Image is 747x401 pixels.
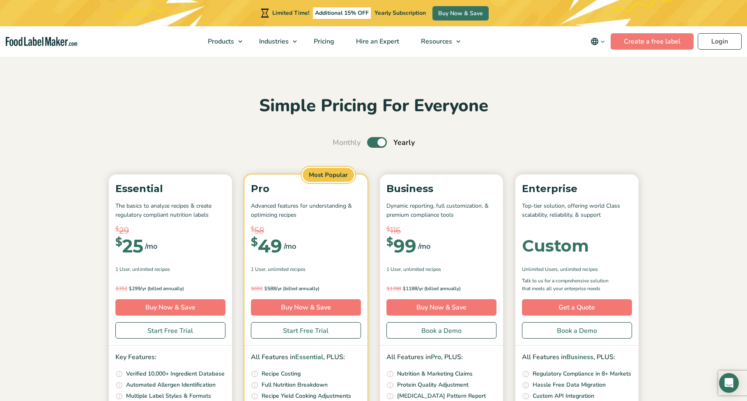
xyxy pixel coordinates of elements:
span: $ [386,237,393,247]
span: $ [251,225,255,234]
span: $ [115,237,122,247]
a: Book a Demo [522,322,632,339]
span: Yearly [393,137,415,148]
a: Login [698,33,742,50]
span: Unlimited Users [522,266,558,273]
span: $ [402,285,406,291]
p: Pro [251,181,361,197]
span: $ [386,285,390,291]
span: /mo [418,241,430,252]
p: Custom API Integration [533,392,594,401]
p: Top-tier solution, offering world Class scalability, reliability, & support [522,202,632,220]
p: Advanced features for understanding & optimizing recipes [251,202,361,220]
a: Start Free Trial [115,322,225,339]
a: Book a Demo [386,322,496,339]
h2: Simple Pricing For Everyone [105,95,643,117]
span: $ [264,285,267,291]
span: $ [115,285,119,291]
p: Nutrition & Marketing Claims [397,369,473,378]
div: Open Intercom Messenger [719,373,739,393]
span: $ [251,285,254,291]
a: Products [197,26,246,57]
a: Pricing [303,26,343,57]
del: 352 [115,285,127,292]
span: Pricing [311,37,335,46]
p: Talk to us for a comprehensive solution that meets all your enterprise needs [522,277,616,293]
del: 692 [251,285,263,292]
p: Full Nutrition Breakdown [262,380,328,390]
a: Get a Quote [522,299,632,316]
div: Custom [522,238,589,254]
span: 1 User [251,266,265,273]
label: Toggle [367,137,387,148]
span: Hire an Expert [354,37,400,46]
span: , Unlimited Recipes [401,266,441,273]
span: Monthly [333,137,361,148]
p: Business [386,181,496,197]
span: Most Popular [301,167,355,183]
p: 588/yr (billed annually) [251,284,361,293]
div: 49 [251,237,282,255]
span: , Unlimited Recipes [130,266,170,273]
span: Resources [418,37,453,46]
a: Start Free Trial [251,322,361,339]
p: Multiple Label Styles & Formats [126,392,211,401]
p: Enterprise [522,181,632,197]
a: Buy Now & Save [115,299,225,316]
span: Business [566,353,593,362]
p: Protein Quality Adjustment [397,380,469,390]
p: Recipe Yield Cooking Adjustments [262,392,351,401]
span: /mo [145,241,157,252]
p: All Features in , PLUS: [386,352,496,363]
a: Buy Now & Save [386,299,496,316]
a: Buy Now & Save [251,299,361,316]
span: 29 [119,225,129,237]
span: 116 [390,225,401,237]
div: 99 [386,237,416,255]
a: Industries [248,26,301,57]
span: 1 User [386,266,401,273]
span: $ [129,285,132,291]
p: Key Features: [115,352,225,363]
span: , Unlimited Recipes [558,266,598,273]
p: Recipe Costing [262,369,301,378]
p: 299/yr (billed annually) [115,284,225,293]
span: Industries [257,37,290,46]
span: Additional 15% OFF [313,7,371,19]
p: Verified 10,000+ Ingredient Database [126,369,225,378]
p: 1188/yr (billed annually) [386,284,496,293]
p: Hassle Free Data Migration [533,380,606,390]
a: Create a free label [611,33,694,50]
div: 25 [115,237,143,255]
p: All Features in , PLUS: [522,352,632,363]
p: Regulatory Compliance in 8+ Markets [533,369,631,378]
a: Resources [410,26,464,57]
span: Limited Time! [272,9,309,17]
span: 1 User [115,266,130,273]
span: $ [251,237,258,247]
p: The basics to analyze recipes & create regulatory compliant nutrition labels [115,202,225,220]
span: Products [205,37,235,46]
span: Essential [295,353,323,362]
p: Dynamic reporting, full customization, & premium compliance tools [386,202,496,220]
span: /mo [284,241,296,252]
span: 58 [255,225,264,237]
span: Pro [431,353,441,362]
p: All Features in , PLUS: [251,352,361,363]
p: Automated Allergen Identification [126,380,216,390]
del: 1398 [386,285,401,292]
a: Hire an Expert [345,26,408,57]
span: $ [386,225,390,234]
p: [MEDICAL_DATA] Pattern Report [397,392,486,401]
span: , Unlimited Recipes [265,266,306,273]
p: Essential [115,181,225,197]
span: Yearly Subscription [375,9,426,17]
a: Buy Now & Save [432,6,489,21]
span: $ [115,225,119,234]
